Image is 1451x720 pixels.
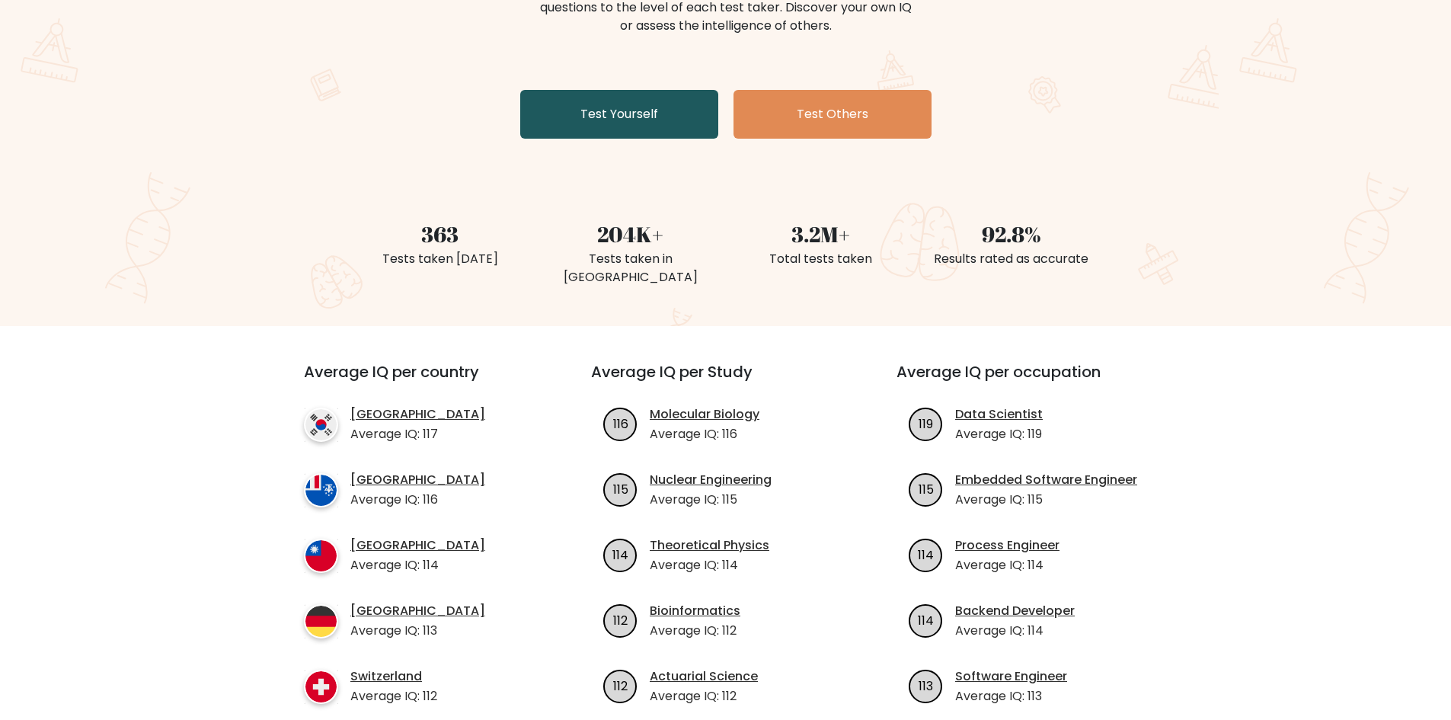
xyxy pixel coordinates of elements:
img: country [304,604,338,638]
img: country [304,539,338,573]
a: Bioinformatics [650,602,740,620]
a: [GEOGRAPHIC_DATA] [350,405,485,424]
p: Average IQ: 114 [955,622,1075,640]
div: Tests taken [DATE] [354,250,526,268]
img: country [304,473,338,507]
a: Embedded Software Engineer [955,471,1137,489]
img: country [304,408,338,442]
a: [GEOGRAPHIC_DATA] [350,602,485,620]
a: Nuclear Engineering [650,471,772,489]
div: Total tests taken [735,250,907,268]
p: Average IQ: 114 [650,556,769,574]
a: Switzerland [350,667,437,686]
a: Molecular Biology [650,405,759,424]
p: Average IQ: 117 [350,425,485,443]
p: Average IQ: 115 [650,491,772,509]
h3: Average IQ per occupation [896,363,1165,399]
text: 113 [919,677,933,694]
a: Actuarial Science [650,667,758,686]
h3: Average IQ per country [304,363,536,399]
p: Average IQ: 113 [350,622,485,640]
p: Average IQ: 112 [650,622,740,640]
div: Results rated as accurate [925,250,1098,268]
a: Theoretical Physics [650,536,769,555]
a: Data Scientist [955,405,1043,424]
div: 204K+ [545,218,717,250]
a: Process Engineer [955,536,1059,555]
text: 114 [612,546,628,563]
p: Average IQ: 114 [350,556,485,574]
p: Average IQ: 116 [350,491,485,509]
div: 363 [354,218,526,250]
text: 114 [918,546,934,563]
text: 119 [919,414,933,432]
text: 112 [613,677,628,694]
a: Backend Developer [955,602,1075,620]
a: [GEOGRAPHIC_DATA] [350,536,485,555]
a: [GEOGRAPHIC_DATA] [350,471,485,489]
p: Average IQ: 112 [650,687,758,706]
p: Average IQ: 112 [350,687,437,706]
div: Tests taken in [GEOGRAPHIC_DATA] [545,250,717,286]
p: Average IQ: 114 [955,556,1059,574]
p: Average IQ: 119 [955,425,1043,443]
p: Average IQ: 113 [955,687,1067,706]
div: 3.2M+ [735,218,907,250]
text: 116 [613,414,628,432]
text: 115 [613,480,628,498]
p: Average IQ: 116 [650,425,759,443]
p: Average IQ: 115 [955,491,1137,509]
text: 115 [919,480,934,498]
div: 92.8% [925,218,1098,250]
a: Test Others [733,90,932,139]
a: Test Yourself [520,90,718,139]
text: 112 [613,611,628,629]
a: Software Engineer [955,667,1067,686]
text: 114 [918,611,934,629]
img: country [304,670,338,704]
h3: Average IQ per Study [591,363,860,399]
